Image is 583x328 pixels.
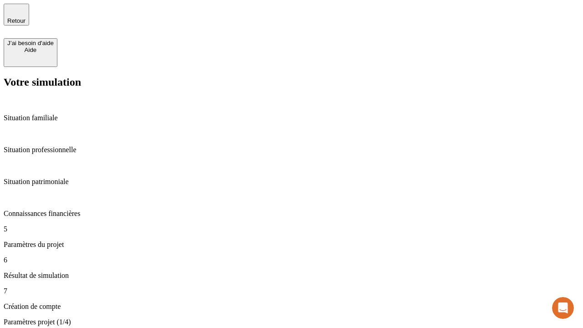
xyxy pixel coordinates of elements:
p: Paramètres du projet [4,241,579,249]
div: Vous avez besoin d’aide ? [10,8,224,15]
span: Retour [7,17,26,24]
p: 5 [4,225,579,233]
div: L’équipe répond généralement dans un délai de quelques minutes. [10,15,224,25]
button: J’ai besoin d'aideAide [4,38,57,67]
h2: Votre simulation [4,76,579,88]
p: Connaissances financières [4,210,579,218]
div: J’ai besoin d'aide [7,40,54,46]
p: Paramètres projet (1/4) [4,318,579,326]
p: Résultat de simulation [4,272,579,280]
button: Retour [4,4,29,26]
p: Situation professionnelle [4,146,579,154]
p: 7 [4,287,579,295]
p: Situation patrimoniale [4,178,579,186]
div: Ouvrir le Messenger Intercom [4,4,251,29]
p: 6 [4,256,579,264]
p: Création de compte [4,302,579,311]
div: Aide [7,46,54,53]
iframe: Intercom live chat [552,297,574,319]
p: Situation familiale [4,114,579,122]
